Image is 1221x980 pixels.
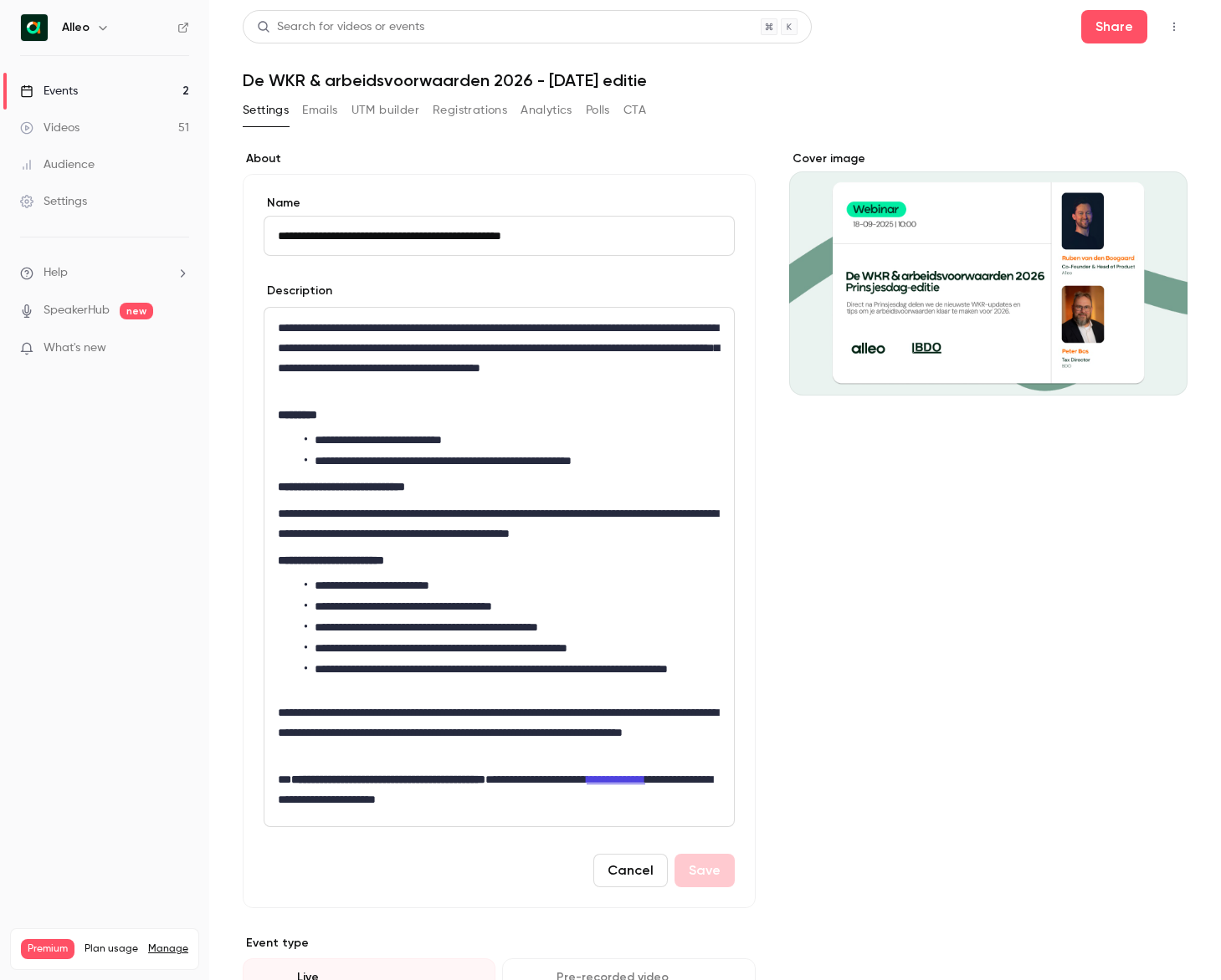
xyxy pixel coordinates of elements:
[20,264,189,282] li: help-dropdown-opener
[789,151,1188,167] label: Cover image
[21,939,74,959] span: Premium
[20,156,95,173] div: Audience
[264,308,734,826] div: editor
[85,942,138,956] span: Plan usage
[44,302,110,319] a: SpeakerHub
[351,97,419,124] button: UTM builder
[264,283,332,299] label: Description
[243,935,756,952] p: Event type
[243,70,1188,90] h1: De WKR & arbeidsvoorwaarden 2026 - [DATE] editie
[521,97,572,124] button: Analytics
[302,97,337,124] button: Emails
[20,193,87,210] div: Settings
[789,151,1188,396] section: Cover image
[264,307,735,827] section: description
[623,97,646,124] button: CTA
[257,18,424,36] div: Search for videos or events
[1081,10,1147,43] button: Share
[44,264,68,282] span: Help
[21,14,48,41] img: Alleo
[264,195,735,212] label: Name
[243,151,756,167] label: About
[433,97,507,124] button: Registrations
[44,339,106,357] span: What's new
[20,83,78,100] div: Events
[586,97,610,124] button: Polls
[593,854,668,887] button: Cancel
[148,942,188,956] a: Manage
[62,19,90,36] h6: Alleo
[243,97,289,124] button: Settings
[120,303,153,319] span: new
[169,341,189,356] iframe: Noticeable Trigger
[20,120,80,136] div: Videos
